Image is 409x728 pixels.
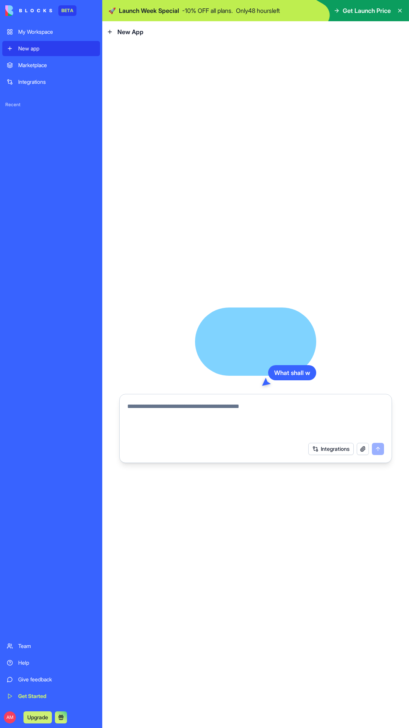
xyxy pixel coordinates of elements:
a: Team [2,639,100,654]
div: Give feedback [18,676,95,683]
a: Help [2,655,100,670]
a: My Workspace [2,24,100,39]
a: Upgrade [23,713,52,721]
div: Help [18,659,95,667]
p: - 10 % OFF all plans. [182,6,233,15]
span: AM [4,711,16,723]
span: 🚀 [108,6,116,15]
button: Upgrade [23,711,52,723]
a: Marketplace [2,58,100,73]
div: Marketplace [18,61,95,69]
button: Integrations [308,443,354,455]
a: Get Started [2,689,100,704]
a: Integrations [2,74,100,89]
div: Team [18,642,95,650]
span: Recent [2,102,100,108]
p: Only 48 hours left [236,6,280,15]
div: Get Started [18,692,95,700]
span: New App [117,27,144,36]
span: Get Launch Price [343,6,391,15]
a: New app [2,41,100,56]
a: Give feedback [2,672,100,687]
div: My Workspace [18,28,95,36]
img: logo [5,5,52,16]
span: Launch Week Special [119,6,179,15]
div: BETA [58,5,76,16]
div: New app [18,45,95,52]
div: What shall w [268,365,316,380]
a: BETA [5,5,76,16]
div: Integrations [18,78,95,86]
